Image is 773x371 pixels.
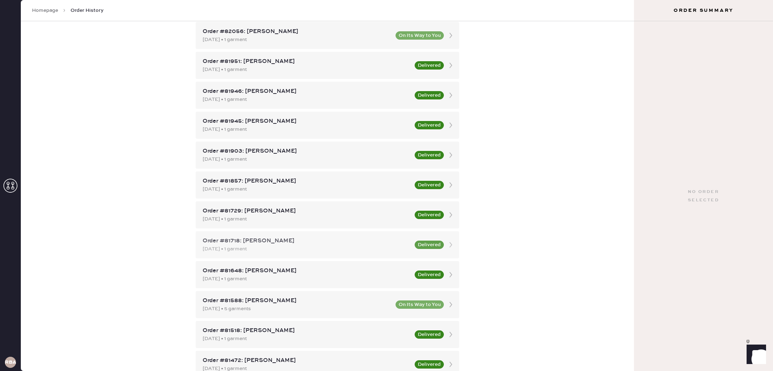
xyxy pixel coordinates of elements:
div: [DATE] • 1 garment [203,96,410,103]
button: Delivered [415,61,444,70]
h3: Order Summary [634,7,773,14]
div: Order #81951: [PERSON_NAME] [203,57,410,66]
div: [DATE] • 5 garments [203,305,391,313]
button: Delivered [415,181,444,189]
div: Order #81729: [PERSON_NAME] [203,207,410,215]
div: [DATE] • 1 garment [203,155,410,163]
div: No order selected [688,188,719,204]
div: [DATE] • 1 garment [203,185,410,193]
div: [DATE] • 1 garment [203,215,410,223]
div: [DATE] • 1 garment [203,126,410,133]
div: [DATE] • 1 garment [203,36,391,43]
a: Homepage [32,7,58,14]
div: Order #81472: [PERSON_NAME] [203,356,410,365]
span: Order History [71,7,104,14]
div: Order #81945: [PERSON_NAME] [203,117,410,126]
div: [DATE] • 1 garment [203,335,410,342]
div: [DATE] • 1 garment [203,66,410,73]
button: Delivered [415,360,444,369]
button: Delivered [415,330,444,339]
div: [DATE] • 1 garment [203,275,410,283]
div: Order #82056: [PERSON_NAME] [203,27,391,36]
iframe: Front Chat [740,340,770,370]
div: Order #81588: [PERSON_NAME] [203,297,391,305]
div: Order #81857: [PERSON_NAME] [203,177,410,185]
button: On Its Way to You [396,31,444,40]
div: Order #81946: [PERSON_NAME] [203,87,410,96]
div: Order #81648: [PERSON_NAME] [203,267,410,275]
div: Order #81903: [PERSON_NAME] [203,147,410,155]
button: On Its Way to You [396,300,444,309]
button: Delivered [415,211,444,219]
button: Delivered [415,121,444,129]
button: Delivered [415,91,444,99]
div: [DATE] • 1 garment [203,245,410,253]
button: Delivered [415,271,444,279]
h3: RBA [5,360,16,365]
div: Order #81718: [PERSON_NAME] [203,237,410,245]
button: Delivered [415,241,444,249]
button: Delivered [415,151,444,159]
div: Order #81518: [PERSON_NAME] [203,326,410,335]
